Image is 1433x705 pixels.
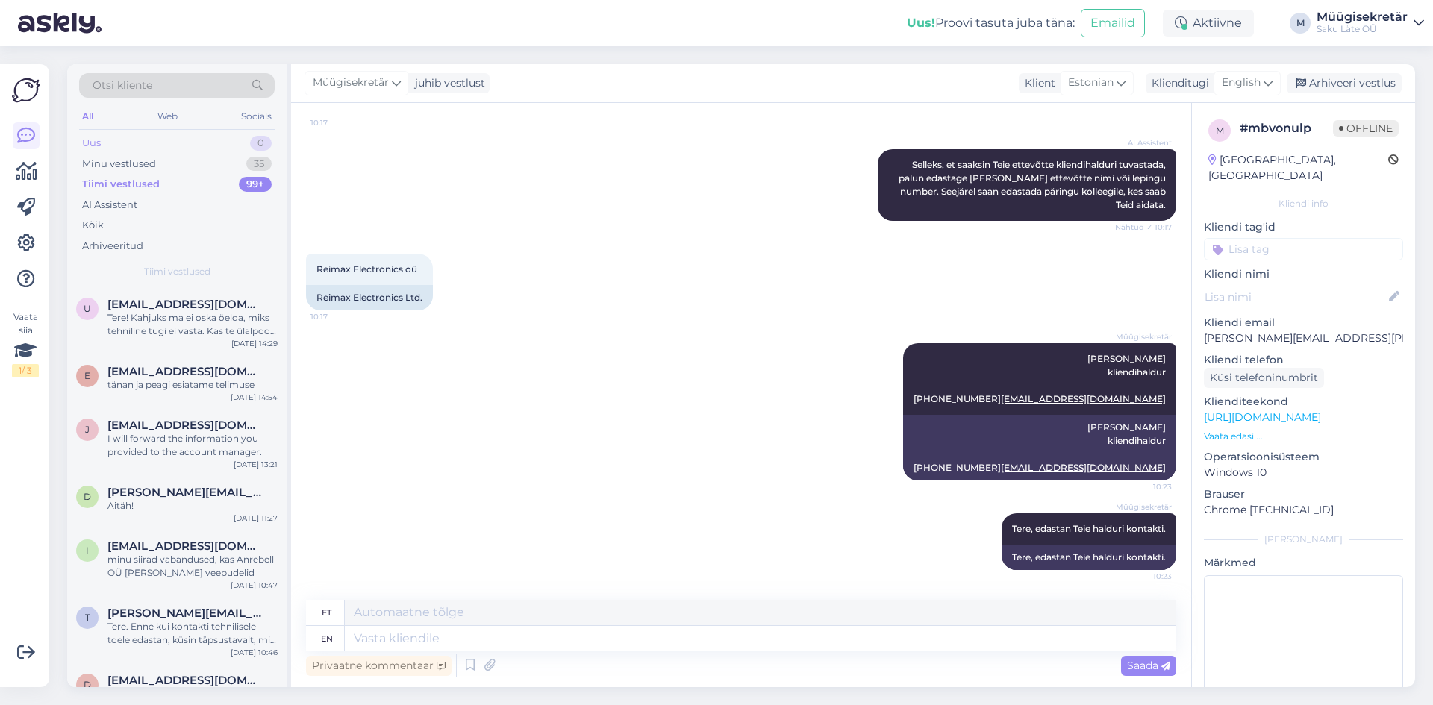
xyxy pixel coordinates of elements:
[306,656,452,676] div: Privaatne kommentaar
[250,136,272,151] div: 0
[107,419,263,432] span: juuksur@bk.ru
[107,620,278,647] div: Tere. Enne kui kontakti tehnilisele toele edastan, küsin täpsustavalt, mis masinal täpsemalt viga...
[1001,462,1166,473] a: [EMAIL_ADDRESS][DOMAIN_NAME]
[1204,238,1403,260] input: Lisa tag
[1204,533,1403,546] div: [PERSON_NAME]
[1204,410,1321,424] a: [URL][DOMAIN_NAME]
[82,136,101,151] div: Uus
[1116,137,1172,148] span: AI Assistent
[1205,289,1386,305] input: Lisa nimi
[1204,315,1403,330] p: Kliendi email
[907,14,1075,32] div: Proovi tasuta juba täna:
[246,157,272,172] div: 35
[84,370,90,381] span: e
[107,499,278,513] div: Aitäh!
[12,310,39,377] div: Vaata siia
[1116,331,1172,342] span: Müügisekretär
[1317,11,1424,35] a: MüügisekretärSaku Läte OÜ
[1204,502,1403,518] p: Chrome [TECHNICAL_ID]
[12,76,40,104] img: Askly Logo
[1146,75,1209,91] div: Klienditugi
[1163,10,1254,37] div: Aktiivne
[84,303,91,314] span: u
[1204,465,1403,480] p: Windows 10
[1204,197,1403,210] div: Kliendi info
[107,378,278,392] div: tänan ja peagi esiatame telimuse
[310,117,366,128] span: 10:17
[1222,75,1261,91] span: English
[84,491,91,502] span: d
[107,674,263,687] span: drigedron@gmail.com
[1204,486,1403,502] p: Brauser
[1240,119,1333,137] div: # mbvonulp
[1317,11,1408,23] div: Müügisekretär
[82,239,143,254] div: Arhiveeritud
[1204,352,1403,368] p: Kliendi telefon
[409,75,485,91] div: juhib vestlust
[1317,23,1408,35] div: Saku Läte OÜ
[1001,393,1166,404] a: [EMAIL_ADDRESS][DOMAIN_NAME]
[107,486,263,499] span: deniss.pissarenko@figr.ee
[82,198,137,213] div: AI Assistent
[231,580,278,591] div: [DATE] 10:47
[1333,120,1399,137] span: Offline
[93,78,152,93] span: Otsi kliente
[82,218,104,233] div: Kõik
[107,311,278,338] div: Tere! Kahjuks ma ei oska öelda, miks tehniline tugi ei vasta. Kas te ülalpool kirjeldatud protsed...
[1019,75,1055,91] div: Klient
[903,415,1176,480] div: [PERSON_NAME] kliendihaldur [PHONE_NUMBER]
[313,75,389,91] span: Müügisekretär
[1204,266,1403,282] p: Kliendi nimi
[86,545,89,556] span: i
[82,177,160,192] div: Tiimi vestlused
[1002,545,1176,570] div: Tere, edastan Teie halduri kontakti.
[1204,219,1403,235] p: Kliendi tag'id
[1115,222,1172,233] span: Nähtud ✓ 10:17
[1116,481,1172,492] span: 10:23
[85,424,90,435] span: j
[107,539,263,553] span: info@anrebell.ee
[231,338,278,349] div: [DATE] 14:29
[239,177,272,192] div: 99+
[1204,449,1403,465] p: Operatsioonisüsteem
[84,679,91,690] span: d
[1081,9,1145,37] button: Emailid
[107,298,263,311] span: ukirsimae@gmail.com
[82,157,156,172] div: Minu vestlused
[316,263,417,275] span: Reimax Electronics oü
[1204,330,1403,346] p: [PERSON_NAME][EMAIL_ADDRESS][PERSON_NAME][DOMAIN_NAME]
[1012,523,1166,534] span: Tere, edastan Teie halduri kontakti.
[1116,501,1172,513] span: Müügisekretär
[1216,125,1224,136] span: m
[231,647,278,658] div: [DATE] 10:46
[234,513,278,524] div: [DATE] 11:27
[144,265,210,278] span: Tiimi vestlused
[1208,152,1388,184] div: [GEOGRAPHIC_DATA], [GEOGRAPHIC_DATA]
[85,612,90,623] span: t
[231,392,278,403] div: [DATE] 14:54
[107,365,263,378] span: eve.salumaa@tallinnlv.ee
[899,159,1168,210] span: Selleks, et saaksin Teie ettevõtte kliendihalduri tuvastada, palun edastage [PERSON_NAME] ettevõt...
[238,107,275,126] div: Socials
[234,459,278,470] div: [DATE] 13:21
[154,107,181,126] div: Web
[1116,571,1172,582] span: 10:23
[907,16,935,30] b: Uus!
[321,626,333,651] div: en
[107,432,278,459] div: I will forward the information you provided to the account manager.
[107,607,263,620] span: teele.vagula@weg.ee
[1204,368,1324,388] div: Küsi telefoninumbrit
[306,285,433,310] div: Reimax Electronics Ltd.
[1204,394,1403,410] p: Klienditeekond
[1068,75,1114,91] span: Estonian
[1204,555,1403,571] p: Märkmed
[322,600,331,625] div: et
[79,107,96,126] div: All
[1127,659,1170,672] span: Saada
[107,553,278,580] div: minu siirad vabandused, kas Anrebell OÜ [PERSON_NAME] veepudelid
[1204,430,1403,443] p: Vaata edasi ...
[310,311,366,322] span: 10:17
[12,364,39,377] div: 1 / 3
[1287,73,1402,93] div: Arhiveeri vestlus
[1290,13,1311,34] div: M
